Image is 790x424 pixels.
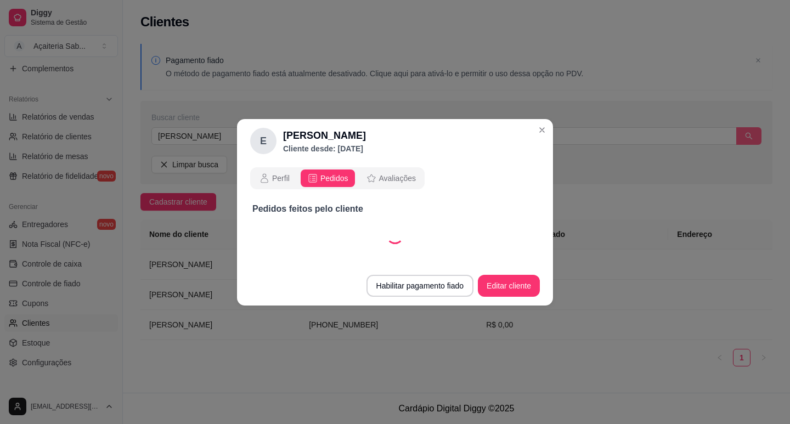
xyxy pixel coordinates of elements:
[386,227,404,244] div: Loading
[320,173,348,184] span: Pedidos
[379,173,416,184] span: Avaliações
[366,275,474,297] button: Habilitar pagamento fiado
[478,275,540,297] button: Editar cliente
[283,128,366,143] h2: [PERSON_NAME]
[283,143,366,154] p: Cliente desde: [DATE]
[250,167,540,189] div: opções
[250,167,425,189] div: opções
[252,202,538,216] p: Pedidos feitos pelo cliente
[533,121,551,139] button: Close
[250,128,276,154] div: E
[272,173,290,184] span: Perfil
